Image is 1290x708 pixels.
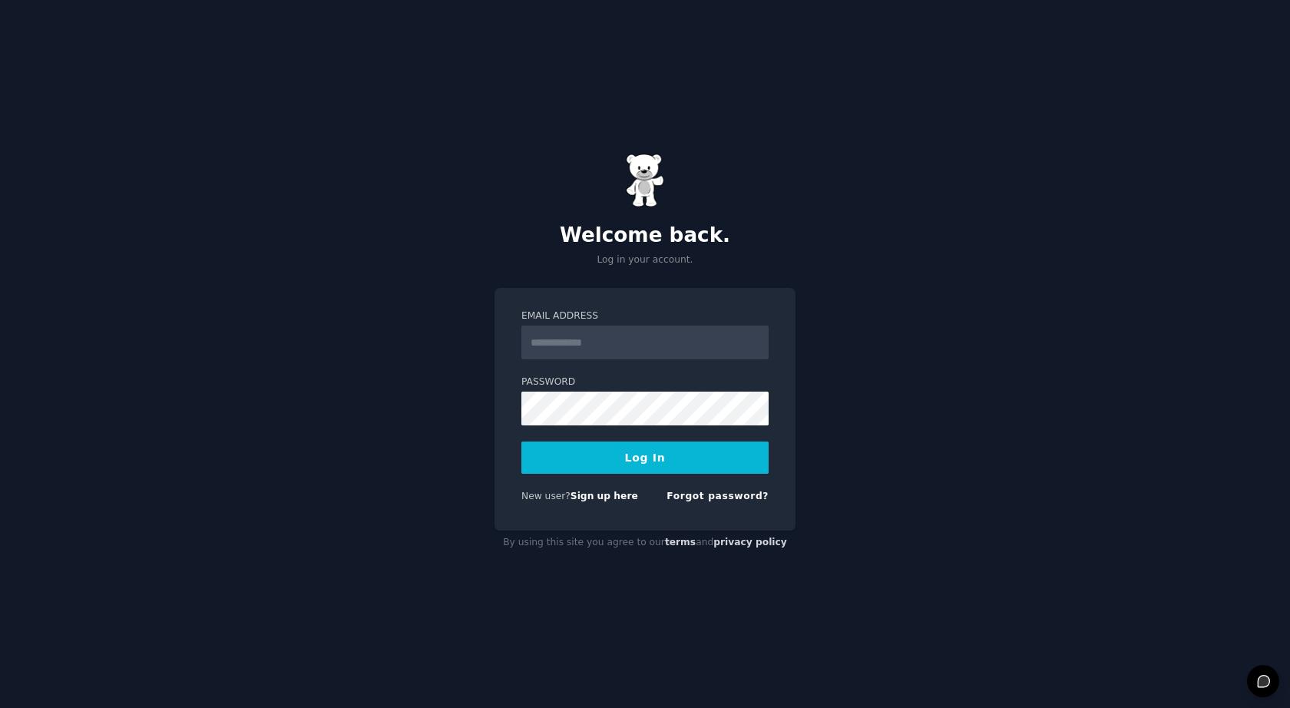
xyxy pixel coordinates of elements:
p: Log in your account. [495,253,795,267]
img: Gummy Bear [626,154,664,207]
button: Log In [521,442,769,474]
a: privacy policy [713,537,787,548]
h2: Welcome back. [495,223,795,248]
a: Sign up here [571,491,638,501]
a: Forgot password? [666,491,769,501]
div: By using this site you agree to our and [495,531,795,555]
a: terms [665,537,696,548]
label: Email Address [521,309,769,323]
label: Password [521,376,769,389]
span: New user? [521,491,571,501]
